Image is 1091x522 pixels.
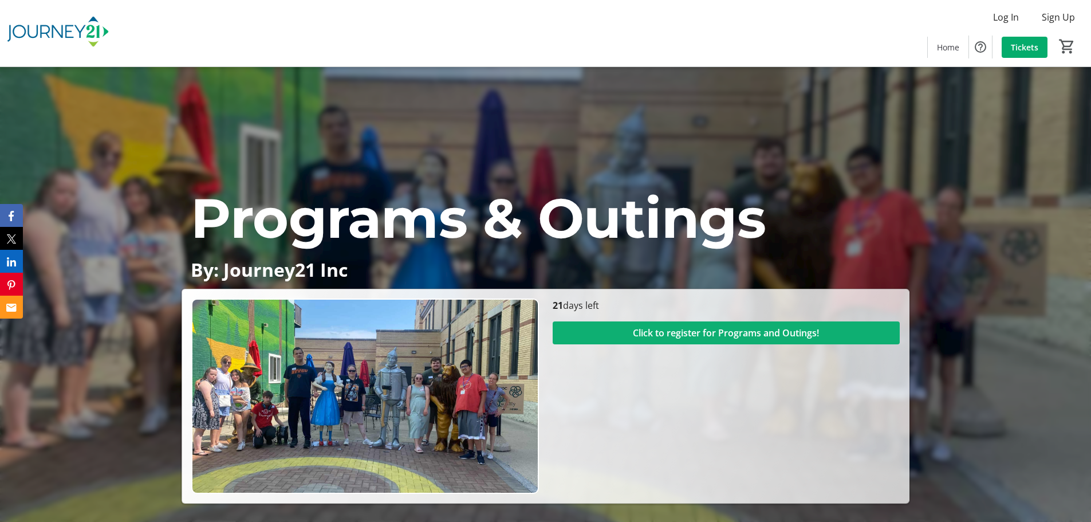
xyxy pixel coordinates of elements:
[633,326,819,340] span: Click to register for Programs and Outings!
[553,321,900,344] button: Click to register for Programs and Outings!
[7,5,109,62] img: Journey21's Logo
[191,299,538,494] img: Campaign CTA Media Photo
[1057,36,1077,57] button: Cart
[1033,8,1084,26] button: Sign Up
[1011,41,1038,53] span: Tickets
[191,185,766,252] span: Programs & Outings
[928,37,968,58] a: Home
[553,299,563,312] span: 21
[1042,10,1075,24] span: Sign Up
[191,260,900,280] p: By: Journey21 Inc
[984,8,1028,26] button: Log In
[553,299,900,312] p: days left
[937,41,959,53] span: Home
[969,36,992,58] button: Help
[993,10,1019,24] span: Log In
[1002,37,1047,58] a: Tickets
